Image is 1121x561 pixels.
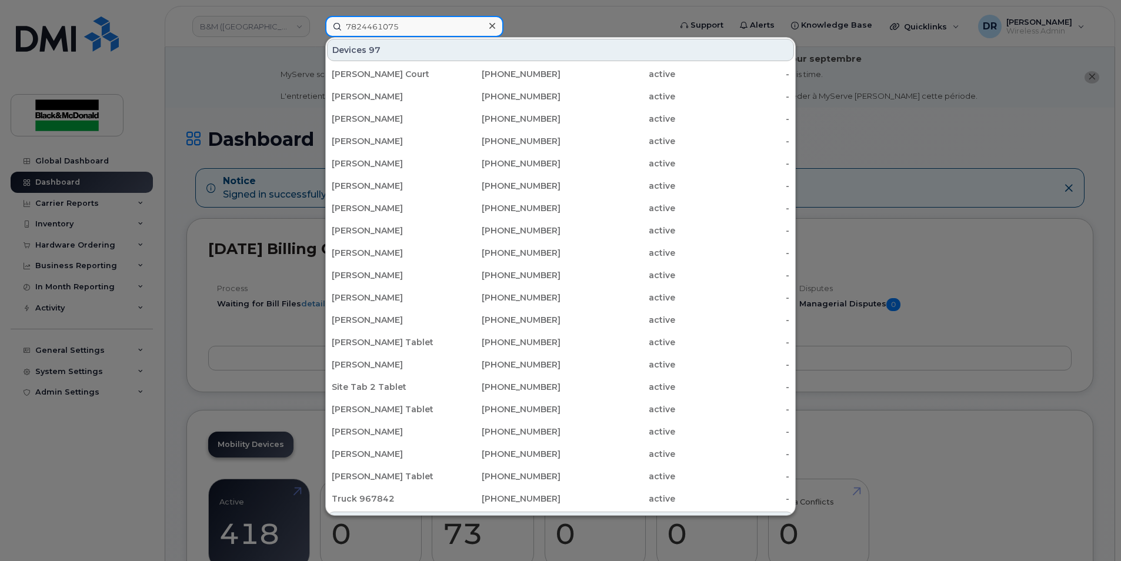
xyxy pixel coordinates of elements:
[332,470,446,482] div: [PERSON_NAME] Tablet
[446,68,561,80] div: [PHONE_NUMBER]
[675,292,790,303] div: -
[446,381,561,393] div: [PHONE_NUMBER]
[327,354,794,375] a: [PERSON_NAME][PHONE_NUMBER]active-
[675,135,790,147] div: -
[369,44,381,56] span: 97
[446,336,561,348] div: [PHONE_NUMBER]
[327,64,794,85] a: [PERSON_NAME] Court[PHONE_NUMBER]active-
[675,314,790,326] div: -
[675,336,790,348] div: -
[560,225,675,236] div: active
[446,269,561,281] div: [PHONE_NUMBER]
[675,381,790,393] div: -
[327,39,794,61] div: Devices
[446,448,561,460] div: [PHONE_NUMBER]
[327,153,794,174] a: [PERSON_NAME][PHONE_NUMBER]active-
[560,202,675,214] div: active
[327,131,794,152] a: [PERSON_NAME][PHONE_NUMBER]active-
[327,309,794,330] a: [PERSON_NAME][PHONE_NUMBER]active-
[675,91,790,102] div: -
[446,91,561,102] div: [PHONE_NUMBER]
[327,220,794,241] a: [PERSON_NAME][PHONE_NUMBER]active-
[560,91,675,102] div: active
[327,198,794,219] a: [PERSON_NAME][PHONE_NUMBER]active-
[675,68,790,80] div: -
[332,91,446,102] div: [PERSON_NAME]
[332,225,446,236] div: [PERSON_NAME]
[327,399,794,420] a: [PERSON_NAME] Tablet[PHONE_NUMBER]active-
[675,426,790,438] div: -
[446,180,561,192] div: [PHONE_NUMBER]
[446,113,561,125] div: [PHONE_NUMBER]
[446,225,561,236] div: [PHONE_NUMBER]
[560,493,675,505] div: active
[332,113,446,125] div: [PERSON_NAME]
[560,336,675,348] div: active
[332,292,446,303] div: [PERSON_NAME]
[675,202,790,214] div: -
[332,202,446,214] div: [PERSON_NAME]
[560,381,675,393] div: active
[446,493,561,505] div: [PHONE_NUMBER]
[446,202,561,214] div: [PHONE_NUMBER]
[560,426,675,438] div: active
[560,292,675,303] div: active
[332,448,446,460] div: [PERSON_NAME]
[675,470,790,482] div: -
[446,359,561,370] div: [PHONE_NUMBER]
[560,269,675,281] div: active
[560,403,675,415] div: active
[560,158,675,169] div: active
[560,359,675,370] div: active
[327,466,794,487] a: [PERSON_NAME] Tablet[PHONE_NUMBER]active-
[327,108,794,129] a: [PERSON_NAME][PHONE_NUMBER]active-
[560,68,675,80] div: active
[675,403,790,415] div: -
[675,448,790,460] div: -
[327,175,794,196] a: [PERSON_NAME][PHONE_NUMBER]active-
[560,470,675,482] div: active
[560,314,675,326] div: active
[675,359,790,370] div: -
[446,292,561,303] div: [PHONE_NUMBER]
[327,265,794,286] a: [PERSON_NAME][PHONE_NUMBER]active-
[327,332,794,353] a: [PERSON_NAME] Tablet[PHONE_NUMBER]active-
[327,376,794,398] a: Site Tab 2 Tablet[PHONE_NUMBER]active-
[332,158,446,169] div: [PERSON_NAME]
[675,180,790,192] div: -
[332,68,446,80] div: [PERSON_NAME] Court
[446,135,561,147] div: [PHONE_NUMBER]
[332,426,446,438] div: [PERSON_NAME]
[327,488,794,509] a: Truck 967842[PHONE_NUMBER]active-
[327,86,794,107] a: [PERSON_NAME][PHONE_NUMBER]active-
[446,470,561,482] div: [PHONE_NUMBER]
[560,448,675,460] div: active
[327,443,794,465] a: [PERSON_NAME][PHONE_NUMBER]active-
[332,403,446,415] div: [PERSON_NAME] Tablet
[675,113,790,125] div: -
[327,242,794,263] a: [PERSON_NAME][PHONE_NUMBER]active-
[560,180,675,192] div: active
[675,247,790,259] div: -
[332,269,446,281] div: [PERSON_NAME]
[327,287,794,308] a: [PERSON_NAME][PHONE_NUMBER]active-
[675,493,790,505] div: -
[327,512,794,534] div: Orders
[332,493,446,505] div: Truck 967842
[332,314,446,326] div: [PERSON_NAME]
[332,135,446,147] div: [PERSON_NAME]
[332,180,446,192] div: [PERSON_NAME]
[560,113,675,125] div: active
[446,426,561,438] div: [PHONE_NUMBER]
[332,359,446,370] div: [PERSON_NAME]
[446,403,561,415] div: [PHONE_NUMBER]
[675,269,790,281] div: -
[675,225,790,236] div: -
[332,336,446,348] div: [PERSON_NAME] Tablet
[560,247,675,259] div: active
[446,314,561,326] div: [PHONE_NUMBER]
[675,158,790,169] div: -
[560,135,675,147] div: active
[327,421,794,442] a: [PERSON_NAME][PHONE_NUMBER]active-
[332,247,446,259] div: [PERSON_NAME]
